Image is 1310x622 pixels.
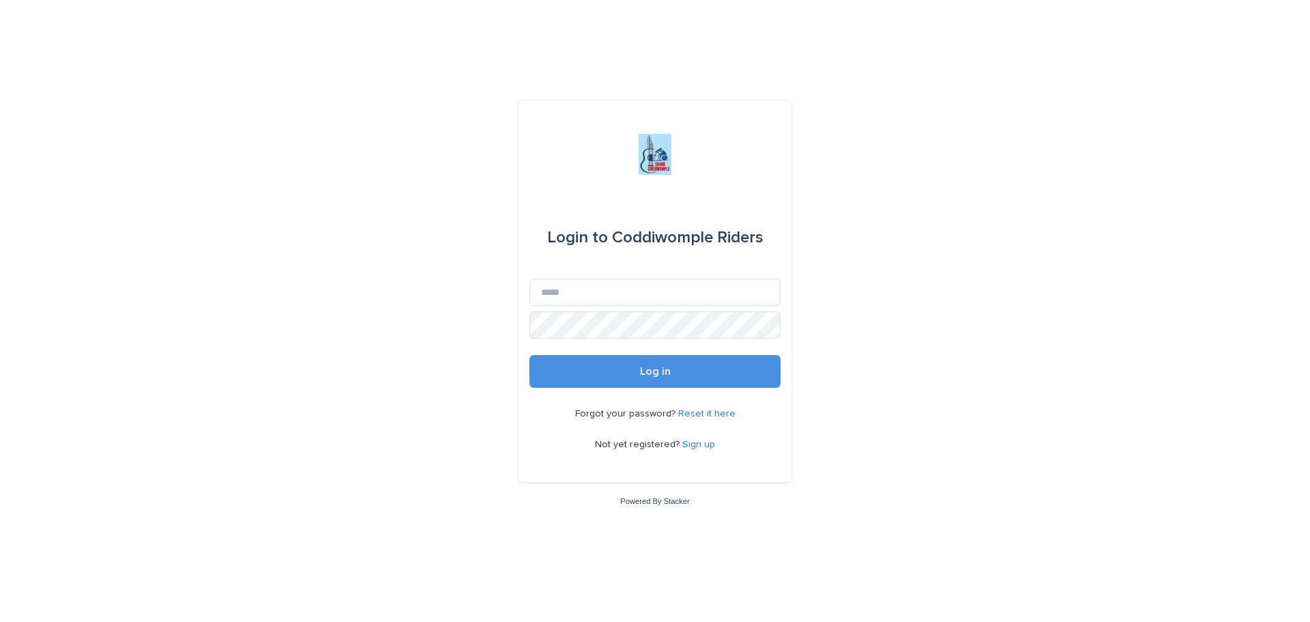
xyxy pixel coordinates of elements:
button: Log in [529,355,781,388]
span: Forgot your password? [575,409,678,419]
a: Powered By Stacker [620,497,689,505]
a: Reset it here [678,409,736,419]
img: jxsLJbdS1eYBI7rVAS4p [639,134,671,175]
div: Coddiwomple Riders [547,218,763,257]
span: Log in [640,366,671,377]
span: Not yet registered? [595,440,682,449]
a: Sign up [682,440,715,449]
span: Login to [547,229,608,246]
